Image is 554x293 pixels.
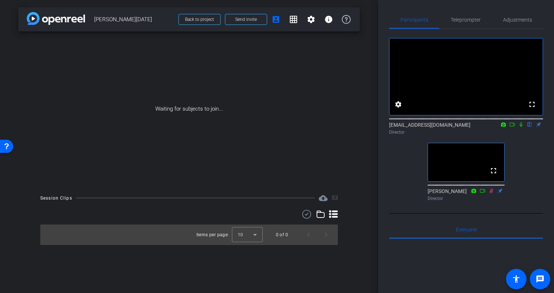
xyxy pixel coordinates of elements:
[536,275,544,283] mat-icon: message
[332,194,338,202] div: Session clips
[319,194,328,203] mat-icon: cloud_upload
[18,31,360,186] div: Waiting for subjects to join...
[489,166,498,175] mat-icon: fullscreen
[456,227,477,232] span: Everyone
[400,17,428,22] span: Participants
[235,16,257,22] span: Send invite
[389,121,543,136] div: [EMAIL_ADDRESS][DOMAIN_NAME]
[94,12,174,27] span: [PERSON_NAME][DATE]
[512,275,521,283] mat-icon: accessibility
[428,195,505,202] div: Director
[389,129,543,136] div: Director
[300,226,317,244] button: Previous page
[272,15,280,24] mat-icon: account_box
[317,226,335,244] button: Next page
[332,194,338,202] h2: S3
[307,15,315,24] mat-icon: settings
[451,17,481,22] span: Teleprompter
[289,15,298,24] mat-icon: grid_on
[528,100,536,109] mat-icon: fullscreen
[185,17,214,22] span: Back to project
[196,231,229,238] div: Items per page:
[428,188,505,202] div: [PERSON_NAME]
[503,17,532,22] span: Adjustments
[40,194,72,202] div: Session Clips
[319,194,328,203] span: Destinations for your clips
[178,14,221,25] button: Back to project
[276,231,288,238] div: 0 of 0
[394,100,403,109] mat-icon: settings
[324,15,333,24] mat-icon: info
[225,14,267,25] button: Send invite
[525,121,534,127] mat-icon: flip
[27,12,85,25] img: app-logo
